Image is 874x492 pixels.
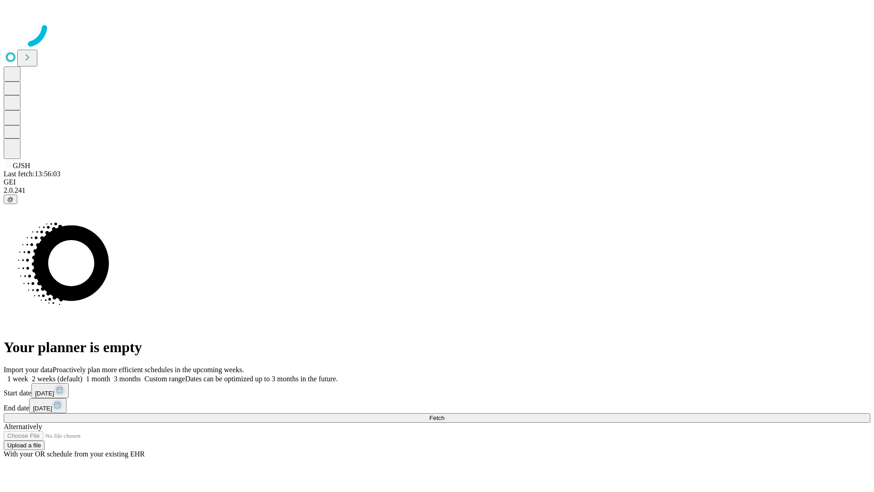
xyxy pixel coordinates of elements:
[144,375,185,383] span: Custom range
[4,186,870,195] div: 2.0.241
[35,390,54,397] span: [DATE]
[4,178,870,186] div: GEI
[7,375,28,383] span: 1 week
[185,375,338,383] span: Dates can be optimized up to 3 months in the future.
[32,375,82,383] span: 2 weeks (default)
[7,196,14,203] span: @
[4,195,17,204] button: @
[4,398,870,413] div: End date
[53,366,244,374] span: Proactively plan more efficient schedules in the upcoming weeks.
[429,415,444,421] span: Fetch
[31,383,69,398] button: [DATE]
[114,375,141,383] span: 3 months
[4,423,42,430] span: Alternatively
[4,383,870,398] div: Start date
[4,170,61,178] span: Last fetch: 13:56:03
[86,375,110,383] span: 1 month
[33,405,52,412] span: [DATE]
[4,366,53,374] span: Import your data
[4,441,45,450] button: Upload a file
[4,339,870,356] h1: Your planner is empty
[13,162,30,169] span: GJSH
[4,413,870,423] button: Fetch
[4,450,145,458] span: With your OR schedule from your existing EHR
[29,398,66,413] button: [DATE]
